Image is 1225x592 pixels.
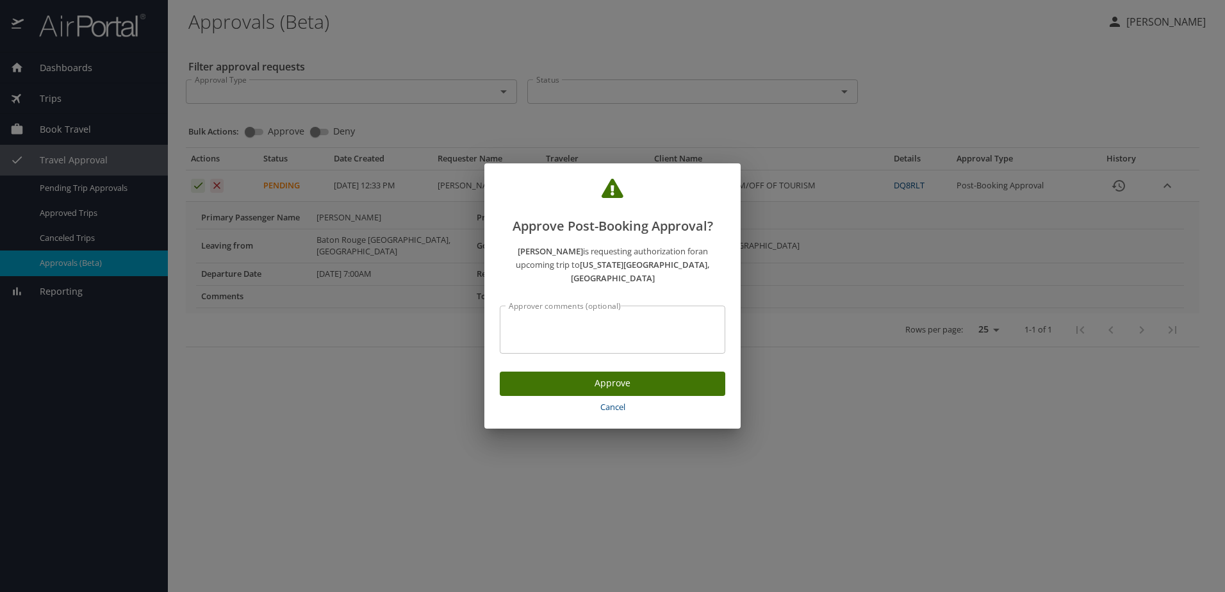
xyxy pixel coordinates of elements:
h2: Approve Post-Booking Approval? [500,179,725,236]
span: Approve [510,375,715,391]
strong: [PERSON_NAME] [518,245,583,257]
strong: [US_STATE][GEOGRAPHIC_DATA], [GEOGRAPHIC_DATA] [571,259,710,284]
button: Approve [500,372,725,397]
button: Cancel [500,396,725,418]
span: Cancel [505,400,720,415]
p: is requesting authorization for an upcoming trip to [500,245,725,284]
